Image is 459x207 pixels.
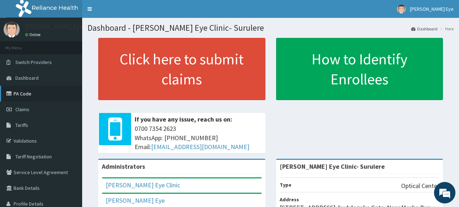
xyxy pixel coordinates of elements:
[15,153,52,160] span: Tariff Negotiation
[106,196,165,204] a: [PERSON_NAME] Eye
[15,106,29,113] span: Claims
[280,182,291,188] b: Type
[102,162,145,171] b: Administrators
[106,181,180,189] a: [PERSON_NAME] Eye Clinic
[397,5,406,14] img: User Image
[4,21,20,38] img: User Image
[25,32,42,37] a: Online
[438,26,454,32] li: Here
[15,122,28,128] span: Tariffs
[280,162,385,171] strong: [PERSON_NAME] Eye Clinic- Surulere
[98,38,265,100] a: Click here to submit claims
[135,124,262,152] span: 0700 7354 2623 WhatsApp: [PHONE_NUMBER] Email:
[88,23,454,33] h1: Dashboard - [PERSON_NAME] Eye Clinic- Surulere
[411,26,438,32] a: Dashboard
[25,23,83,30] p: [PERSON_NAME] Eye
[135,115,232,123] b: If you have any issue, reach us on:
[280,196,299,203] b: Address
[15,59,52,65] span: Switch Providers
[151,143,249,151] a: [EMAIL_ADDRESS][DOMAIN_NAME]
[410,6,454,12] span: [PERSON_NAME] Eye
[276,38,443,100] a: How to Identify Enrollees
[401,181,439,191] p: Optical Center
[15,75,39,81] span: Dashboard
